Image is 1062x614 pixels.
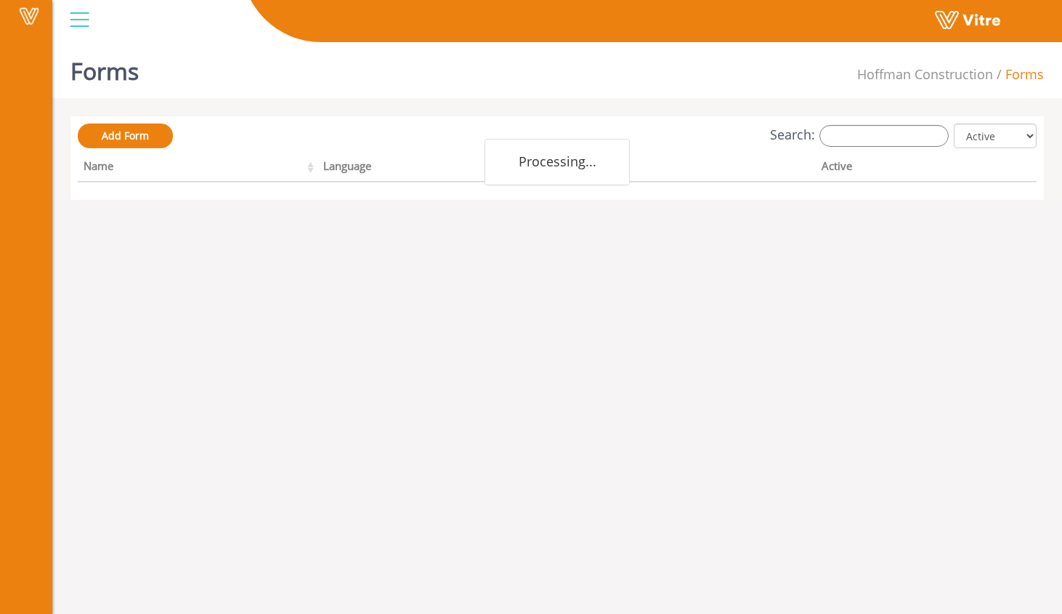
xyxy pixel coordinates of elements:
a: Add Form [78,124,173,148]
th: Active [816,155,989,182]
th: Language [317,155,568,182]
input: Search: [819,125,949,147]
div: Processing... [485,139,630,185]
li: Forms [993,65,1044,84]
label: Search: [770,125,949,147]
th: Name [78,155,317,182]
span: Add Form [102,129,149,142]
h1: Forms [70,36,139,98]
th: Company [568,155,816,182]
span: 211 [857,65,993,83]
